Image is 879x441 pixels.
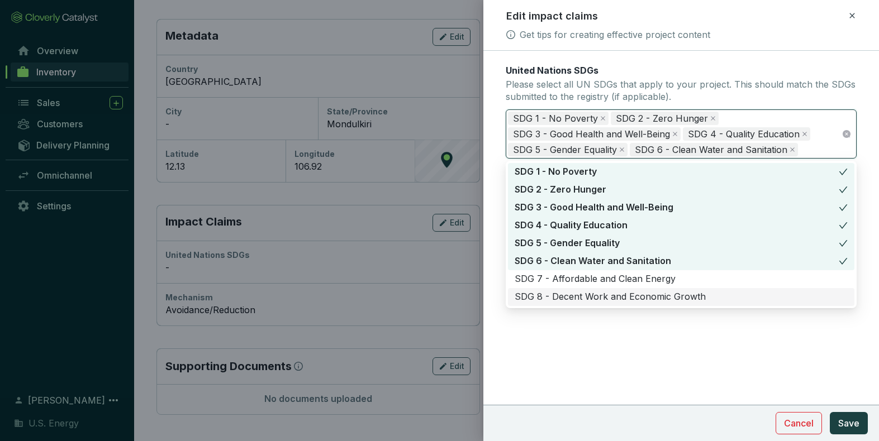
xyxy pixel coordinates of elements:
span: close [790,147,795,152]
div: SDG 4 - Quality Education [508,217,854,234]
span: SDG 6 - Clean Water and Sanitation [635,143,787,156]
span: SDG 3 - Good Health and Well-Being [513,128,670,140]
div: SDG 1 - No Poverty [508,163,854,181]
span: check [839,257,848,266]
span: SDG 1 - No Poverty [508,112,609,125]
p: Please select all UN SDGs that apply to your project. This should match the SDGs submitted to the... [506,79,857,103]
span: check [839,221,848,230]
div: SDG 7 - Affordable and Clean Energy [508,270,854,288]
div: SDG 6 - Clean Water and Sanitation [515,255,839,267]
span: check [839,203,848,212]
div: SDG 7 - Affordable and Clean Energy [515,273,848,285]
button: Cancel [776,412,822,434]
span: SDG 2 - Zero Hunger [616,112,708,124]
span: close [672,131,678,137]
span: close [802,131,807,137]
span: SDG 3 - Good Health and Well-Being [508,127,681,141]
span: check [839,167,848,176]
span: SDG 4 - Quality Education [683,127,810,141]
div: SDG 2 - Zero Hunger [508,181,854,199]
span: Save [838,416,859,430]
span: close-circle [843,130,851,138]
button: Save [830,412,868,434]
div: SDG 1 - No Poverty [515,166,839,178]
span: SDG 5 - Gender Equality [513,143,617,156]
span: close [600,116,606,121]
span: close [710,116,716,121]
label: United Nations SDGs [506,64,598,76]
span: SDG 6 - Clean Water and Sanitation [630,143,798,156]
span: check [839,185,848,194]
span: SDG 4 - Quality Education [688,128,800,140]
div: SDG 6 - Clean Water and Sanitation [508,252,854,270]
span: SDG 1 - No Poverty [513,112,598,124]
span: check [839,239,848,248]
h2: Edit impact claims [506,9,598,23]
div: SDG 5 - Gender Equality [508,234,854,252]
div: SDG 8 - Decent Work and Economic Growth [515,291,848,303]
div: SDG 8 - Decent Work and Economic Growth [508,288,854,306]
div: SDG 5 - Gender Equality [515,237,839,250]
div: SDG 2 - Zero Hunger [515,184,839,196]
span: close [619,147,625,152]
span: SDG 5 - Gender Equality [508,143,628,156]
span: Cancel [784,416,814,430]
span: SDG 2 - Zero Hunger [611,112,719,125]
a: Get tips for creating effective project content [520,28,710,41]
div: SDG 3 - Good Health and Well-Being [515,202,839,214]
div: SDG 4 - Quality Education [515,219,839,232]
div: SDG 3 - Good Health and Well-Being [508,199,854,217]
